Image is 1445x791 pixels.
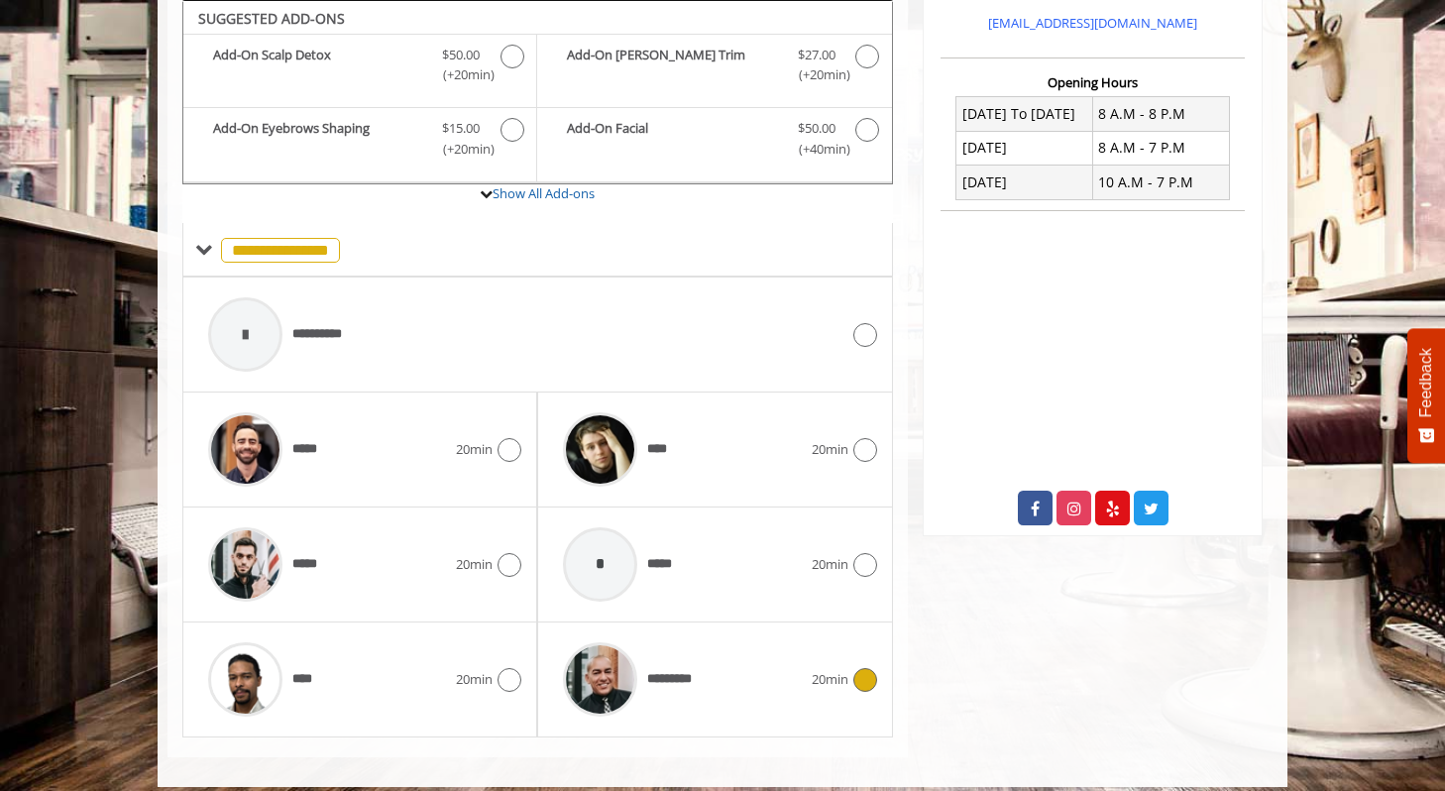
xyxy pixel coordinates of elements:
[988,14,1197,32] a: [EMAIL_ADDRESS][DOMAIN_NAME]
[1092,166,1229,199] td: 10 A.M - 7 P.M
[442,118,480,139] span: $15.00
[213,118,422,160] b: Add-On Eyebrows Shaping
[456,439,493,460] span: 20min
[193,118,526,165] label: Add-On Eyebrows Shaping
[787,139,845,160] span: (+40min )
[547,45,881,91] label: Add-On Beard Trim
[812,669,848,690] span: 20min
[493,184,595,202] a: Show All Add-ons
[567,45,777,86] b: Add-On [PERSON_NAME] Trim
[1092,131,1229,165] td: 8 A.M - 7 P.M
[432,139,491,160] span: (+20min )
[812,439,848,460] span: 20min
[432,64,491,85] span: (+20min )
[198,9,345,28] b: SUGGESTED ADD-ONS
[956,131,1093,165] td: [DATE]
[798,45,835,65] span: $27.00
[547,118,881,165] label: Add-On Facial
[787,64,845,85] span: (+20min )
[1407,328,1445,463] button: Feedback - Show survey
[567,118,777,160] b: Add-On Facial
[812,554,848,575] span: 20min
[941,75,1245,89] h3: Opening Hours
[798,118,835,139] span: $50.00
[1092,97,1229,131] td: 8 A.M - 8 P.M
[456,554,493,575] span: 20min
[442,45,480,65] span: $50.00
[456,669,493,690] span: 20min
[956,166,1093,199] td: [DATE]
[1417,348,1435,417] span: Feedback
[193,45,526,91] label: Add-On Scalp Detox
[956,97,1093,131] td: [DATE] To [DATE]
[213,45,422,86] b: Add-On Scalp Detox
